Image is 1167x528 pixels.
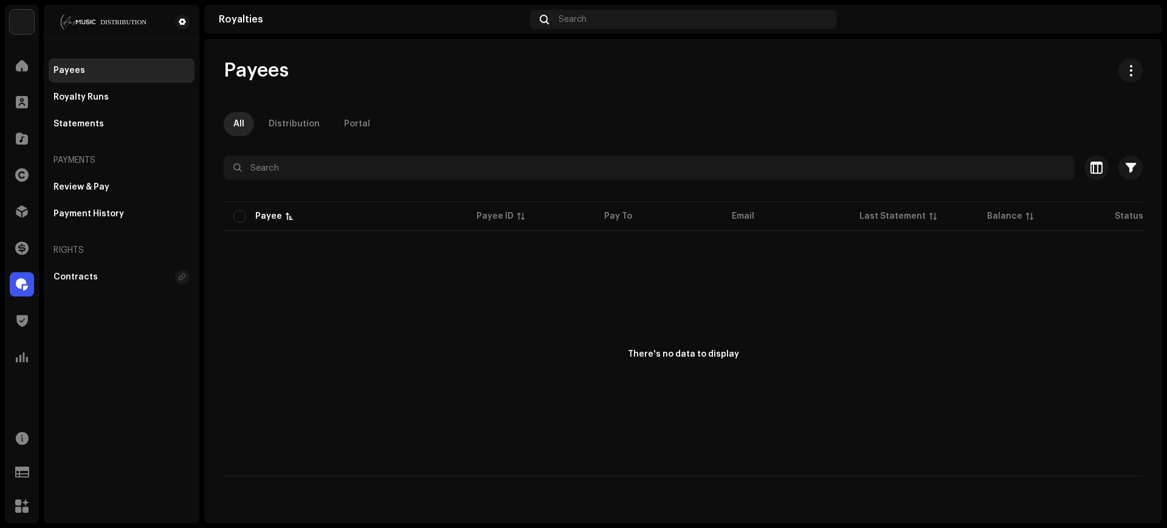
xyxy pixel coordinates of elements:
[53,272,98,282] div: Contracts
[559,15,587,24] span: Search
[49,85,194,109] re-m-nav-item: Royalty Runs
[224,156,1075,180] input: Search
[53,182,109,192] div: Review & Pay
[224,58,289,83] span: Payees
[269,112,320,136] div: Distribution
[1128,10,1148,29] img: d2dfa519-7ee0-40c3-937f-a0ec5b610b05
[10,10,34,34] img: bb356b9b-6e90-403f-adc8-c282c7c2e227
[344,112,370,136] div: Portal
[53,66,85,75] div: Payees
[219,15,525,24] div: Royalties
[49,146,194,175] re-a-nav-header: Payments
[233,112,244,136] div: All
[49,58,194,83] re-m-nav-item: Payees
[49,236,194,265] re-a-nav-header: Rights
[53,209,124,219] div: Payment History
[53,92,109,102] div: Royalty Runs
[49,265,194,289] re-m-nav-item: Contracts
[628,348,739,361] div: There's no data to display
[53,15,156,29] img: 68a4b677-ce15-481d-9fcd-ad75b8f38328
[49,112,194,136] re-m-nav-item: Statements
[53,119,104,129] div: Statements
[49,175,194,199] re-m-nav-item: Review & Pay
[49,202,194,226] re-m-nav-item: Payment History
